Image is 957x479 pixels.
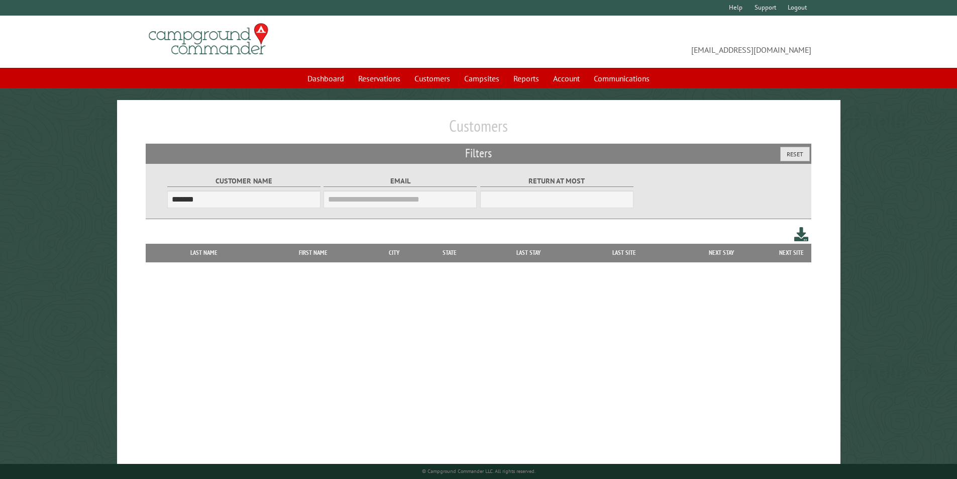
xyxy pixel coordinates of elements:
[479,28,812,56] span: [EMAIL_ADDRESS][DOMAIN_NAME]
[577,244,671,262] th: Last Site
[167,175,321,187] label: Customer Name
[588,69,656,88] a: Communications
[146,144,812,163] h2: Filters
[771,244,811,262] th: Next Site
[422,468,536,474] small: © Campground Commander LLC. All rights reserved.
[794,225,809,244] a: Download this customer list (.csv)
[507,69,545,88] a: Reports
[352,69,406,88] a: Reservations
[547,69,586,88] a: Account
[419,244,481,262] th: State
[408,69,456,88] a: Customers
[780,147,810,161] button: Reset
[458,69,505,88] a: Campsites
[257,244,369,262] th: First Name
[480,244,577,262] th: Last Stay
[301,69,350,88] a: Dashboard
[146,116,812,144] h1: Customers
[480,175,633,187] label: Return at most
[369,244,419,262] th: City
[146,20,271,59] img: Campground Commander
[672,244,772,262] th: Next Stay
[151,244,257,262] th: Last Name
[324,175,477,187] label: Email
